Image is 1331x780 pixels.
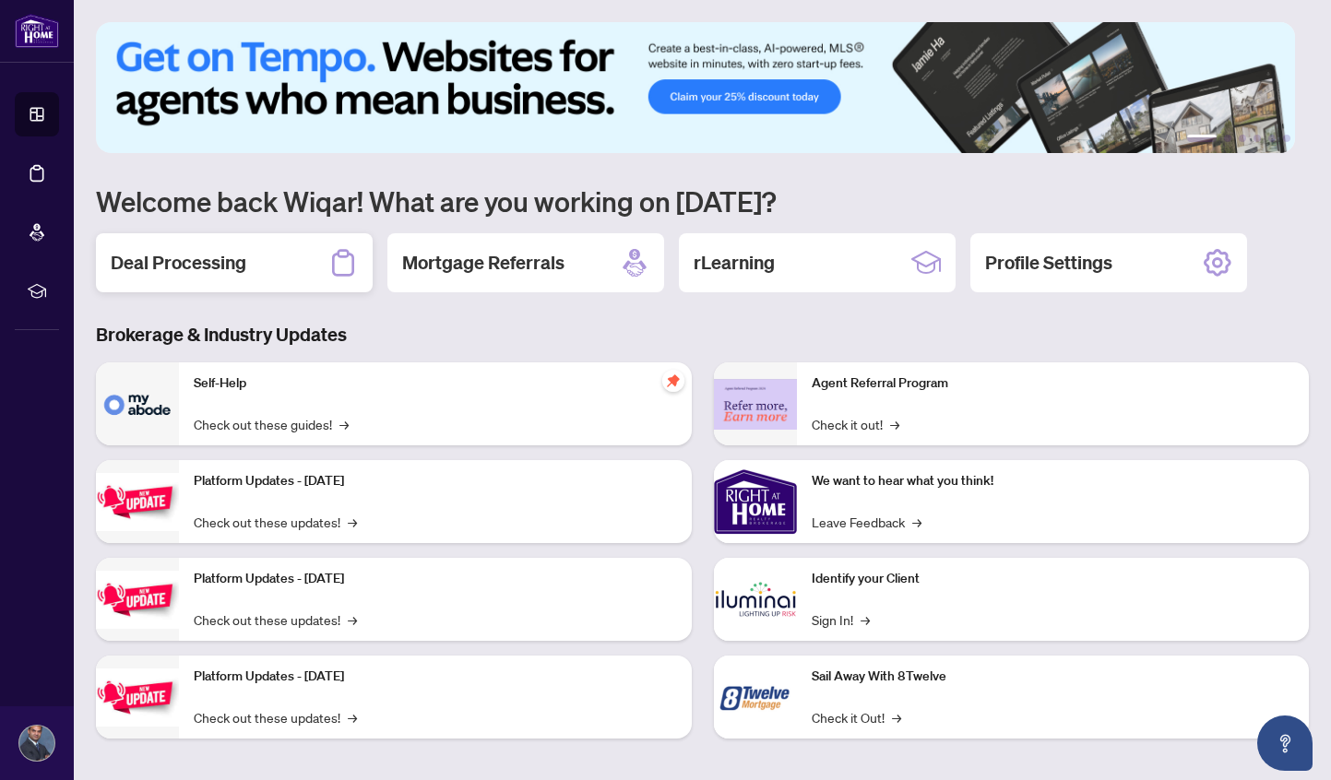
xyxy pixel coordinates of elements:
[96,473,179,531] img: Platform Updates - July 21, 2025
[1239,135,1246,142] button: 3
[348,707,357,727] span: →
[694,250,775,276] h2: rLearning
[19,726,54,761] img: Profile Icon
[194,569,677,589] p: Platform Updates - [DATE]
[812,512,921,532] a: Leave Feedback→
[339,414,349,434] span: →
[1257,715,1313,771] button: Open asap
[714,558,797,641] img: Identify your Client
[714,379,797,430] img: Agent Referral Program
[1268,135,1276,142] button: 5
[861,609,870,630] span: →
[662,370,684,392] span: pushpin
[1254,135,1261,142] button: 4
[892,707,901,727] span: →
[402,250,564,276] h2: Mortgage Referrals
[812,471,1295,491] p: We want to hear what you think!
[985,250,1112,276] h2: Profile Settings
[194,414,349,434] a: Check out these guides!→
[194,707,357,727] a: Check out these updates!→
[812,667,1295,687] p: Sail Away With 8Twelve
[194,609,357,630] a: Check out these updates!→
[812,707,901,727] a: Check it Out!→
[96,362,179,445] img: Self-Help
[1283,135,1290,142] button: 6
[96,668,179,727] img: Platform Updates - June 23, 2025
[890,414,899,434] span: →
[812,609,870,630] a: Sign In!→
[348,609,357,630] span: →
[96,322,1309,348] h3: Brokerage & Industry Updates
[812,569,1295,589] p: Identify your Client
[15,14,59,48] img: logo
[194,373,677,394] p: Self-Help
[96,183,1309,219] h1: Welcome back Wiqar! What are you working on [DATE]?
[348,512,357,532] span: →
[912,512,921,532] span: →
[194,667,677,687] p: Platform Updates - [DATE]
[96,22,1295,153] img: Slide 0
[714,460,797,543] img: We want to hear what you think!
[812,373,1295,394] p: Agent Referral Program
[194,512,357,532] a: Check out these updates!→
[1187,135,1217,142] button: 1
[111,250,246,276] h2: Deal Processing
[1224,135,1231,142] button: 2
[812,414,899,434] a: Check it out!→
[714,656,797,739] img: Sail Away With 8Twelve
[96,571,179,629] img: Platform Updates - July 8, 2025
[194,471,677,491] p: Platform Updates - [DATE]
